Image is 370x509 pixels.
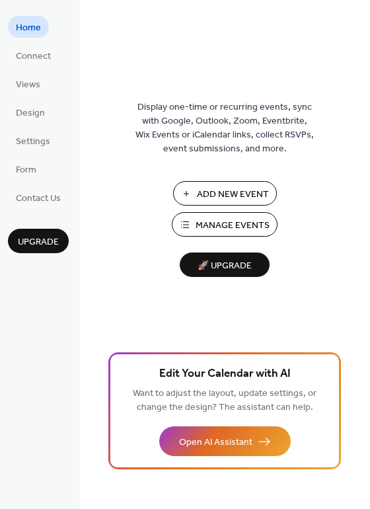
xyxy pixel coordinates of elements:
[173,181,277,206] button: Add New Event
[8,44,59,66] a: Connect
[179,436,252,450] span: Open AI Assistant
[196,219,270,233] span: Manage Events
[8,229,69,253] button: Upgrade
[135,100,314,156] span: Display one-time or recurring events, sync with Google, Outlook, Zoom, Eventbrite, Wix Events or ...
[197,188,269,202] span: Add New Event
[8,186,69,208] a: Contact Us
[18,235,59,249] span: Upgrade
[16,50,51,63] span: Connect
[133,385,316,416] span: Want to adjust the layout, update settings, or change the design? The assistant can help.
[16,106,45,120] span: Design
[159,365,291,383] span: Edit Your Calendar with AI
[180,253,270,277] button: 🚀 Upgrade
[8,101,53,123] a: Design
[16,192,61,206] span: Contact Us
[16,135,50,149] span: Settings
[8,158,44,180] a: Form
[172,212,277,237] button: Manage Events
[16,163,36,177] span: Form
[188,257,262,275] span: 🚀 Upgrade
[16,78,40,92] span: Views
[8,16,49,38] a: Home
[159,426,291,456] button: Open AI Assistant
[8,130,58,151] a: Settings
[8,73,48,95] a: Views
[16,21,41,35] span: Home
